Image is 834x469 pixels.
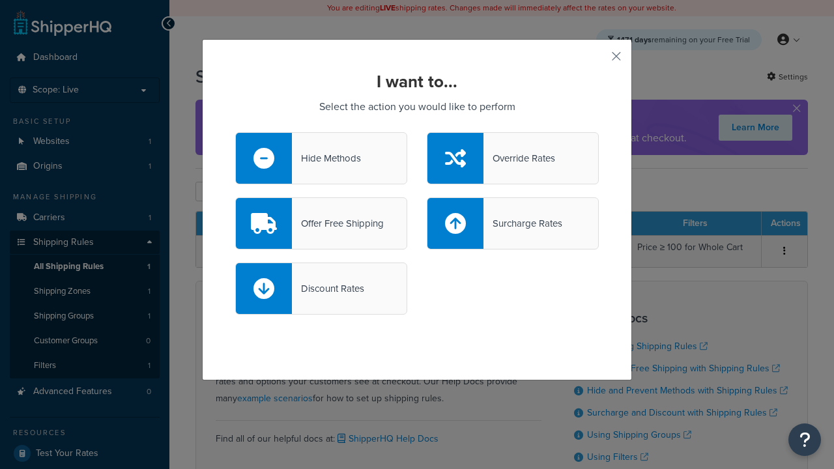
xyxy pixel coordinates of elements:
[377,69,457,94] strong: I want to...
[483,214,562,233] div: Surcharge Rates
[292,149,361,167] div: Hide Methods
[292,279,364,298] div: Discount Rates
[483,149,555,167] div: Override Rates
[235,98,599,116] p: Select the action you would like to perform
[788,423,821,456] button: Open Resource Center
[292,214,384,233] div: Offer Free Shipping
